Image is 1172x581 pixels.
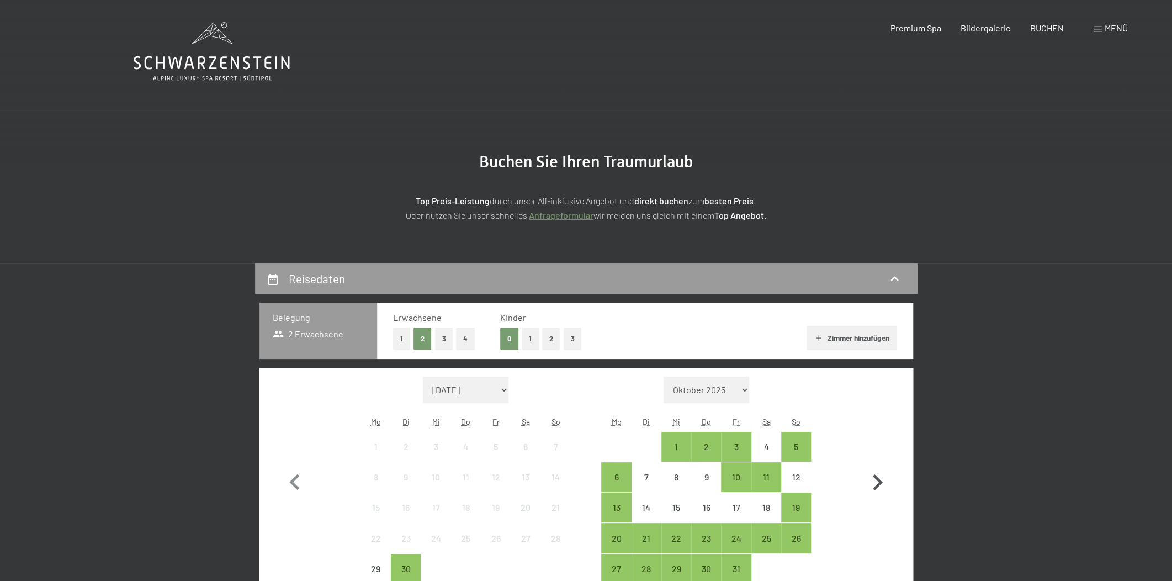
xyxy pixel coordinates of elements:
[289,272,345,286] h2: Reisedaten
[451,523,481,553] div: Thu Sep 25 2025
[452,442,480,470] div: 4
[751,523,781,553] div: Sat Oct 25 2025
[781,462,811,492] div: Sun Oct 12 2025
[393,312,442,323] span: Erwachsene
[781,493,811,522] div: Anreise möglich
[391,493,421,522] div: Anreise nicht möglich
[781,493,811,522] div: Sun Oct 19 2025
[522,417,530,426] abbr: Samstag
[751,432,781,462] div: Anreise nicht möglich
[481,432,511,462] div: Fri Sep 05 2025
[661,523,691,553] div: Wed Oct 22 2025
[540,462,570,492] div: Sun Sep 14 2025
[391,462,421,492] div: Tue Sep 09 2025
[452,534,480,562] div: 25
[511,493,540,522] div: Sat Sep 20 2025
[1105,23,1128,33] span: Menü
[602,534,630,562] div: 20
[461,417,470,426] abbr: Donnerstag
[452,503,480,531] div: 18
[633,503,660,531] div: 14
[392,473,420,500] div: 9
[691,462,721,492] div: Thu Oct 09 2025
[362,473,390,500] div: 8
[451,493,481,522] div: Anreise nicht möglich
[961,23,1011,33] a: Bildergalerie
[643,417,650,426] abbr: Dienstag
[752,473,780,500] div: 11
[721,493,751,522] div: Anreise nicht möglich
[421,462,450,492] div: Wed Sep 10 2025
[371,417,381,426] abbr: Montag
[633,473,660,500] div: 7
[422,473,449,500] div: 10
[391,523,421,553] div: Tue Sep 23 2025
[361,432,391,462] div: Anreise nicht möglich
[421,432,450,462] div: Anreise nicht möglich
[362,503,390,531] div: 15
[634,196,688,206] strong: direkt buchen
[781,432,811,462] div: Anreise möglich
[273,311,364,324] h3: Belegung
[451,523,481,553] div: Anreise nicht möglich
[781,432,811,462] div: Sun Oct 05 2025
[632,493,661,522] div: Tue Oct 14 2025
[751,462,781,492] div: Sat Oct 11 2025
[482,503,510,531] div: 19
[672,417,680,426] abbr: Mittwoch
[481,432,511,462] div: Anreise nicht möglich
[661,432,691,462] div: Anreise möglich
[662,442,690,470] div: 1
[782,503,810,531] div: 19
[422,503,449,531] div: 17
[662,534,690,562] div: 22
[361,432,391,462] div: Mon Sep 01 2025
[564,328,582,350] button: 3
[751,523,781,553] div: Anreise möglich
[422,442,449,470] div: 3
[751,432,781,462] div: Sat Oct 04 2025
[782,473,810,500] div: 12
[542,328,560,350] button: 2
[781,462,811,492] div: Anreise nicht möglich
[421,493,450,522] div: Anreise nicht möglich
[602,503,630,531] div: 13
[721,462,751,492] div: Anreise möglich
[422,534,449,562] div: 24
[733,417,740,426] abbr: Freitag
[542,534,569,562] div: 28
[661,523,691,553] div: Anreise möglich
[451,462,481,492] div: Anreise nicht möglich
[522,328,539,350] button: 1
[481,523,511,553] div: Fri Sep 26 2025
[362,442,390,470] div: 1
[432,417,439,426] abbr: Mittwoch
[751,493,781,522] div: Sat Oct 18 2025
[691,523,721,553] div: Anreise möglich
[540,432,570,462] div: Anreise nicht möglich
[273,328,344,340] span: 2 Erwachsene
[691,462,721,492] div: Anreise nicht möglich
[662,473,690,500] div: 8
[540,523,570,553] div: Sun Sep 28 2025
[781,523,811,553] div: Sun Oct 26 2025
[661,493,691,522] div: Anreise nicht möglich
[611,417,621,426] abbr: Montag
[890,23,941,33] a: Premium Spa
[721,432,751,462] div: Fri Oct 03 2025
[792,417,800,426] abbr: Sonntag
[691,432,721,462] div: Thu Oct 02 2025
[361,462,391,492] div: Mon Sep 08 2025
[722,442,750,470] div: 3
[601,523,631,553] div: Anreise möglich
[661,432,691,462] div: Wed Oct 01 2025
[482,534,510,562] div: 26
[691,523,721,553] div: Thu Oct 23 2025
[714,210,766,220] strong: Top Angebot.
[751,462,781,492] div: Anreise möglich
[435,328,453,350] button: 3
[632,462,661,492] div: Tue Oct 07 2025
[691,432,721,462] div: Anreise möglich
[456,328,475,350] button: 4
